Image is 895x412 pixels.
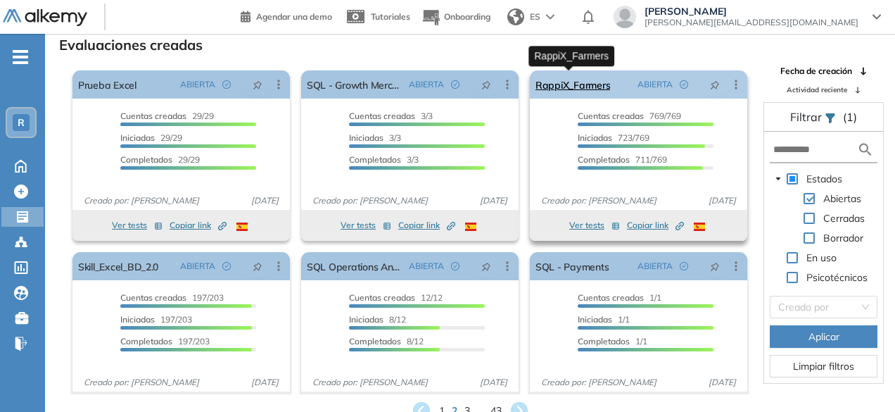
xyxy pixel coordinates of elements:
button: Onboarding [421,2,490,32]
div: RappiX_Farmers [528,46,614,66]
img: ESP [236,223,248,231]
button: pushpin [471,73,502,96]
span: caret-down [775,175,782,182]
span: check-circle [451,80,459,89]
span: Completados [120,154,172,165]
span: pushpin [253,261,262,272]
span: [DATE] [474,194,513,207]
a: Agendar una demo [241,7,332,24]
span: Cuentas creadas [349,292,415,303]
span: Completados [578,154,630,165]
span: Psicotécnicos [806,271,868,284]
span: Abiertas [820,190,864,207]
span: Cuentas creadas [120,292,186,303]
a: Skill_Excel_BD_2.0 [78,252,158,280]
button: pushpin [699,73,730,96]
span: Borrador [820,230,866,246]
span: 3/3 [349,154,419,165]
span: En uso [804,249,839,266]
span: Iniciadas [349,314,383,325]
span: Filtrar [790,110,825,124]
span: check-circle [222,262,231,270]
span: En uso [806,251,837,264]
span: Cuentas creadas [120,111,186,121]
span: (1) [843,108,857,125]
span: Copiar link [627,219,684,232]
i: - [13,56,28,58]
span: 3/3 [349,111,433,121]
img: ESP [694,223,705,231]
span: ABIERTA [409,78,444,91]
span: 197/203 [120,336,210,347]
span: ABIERTA [637,78,673,91]
span: 197/203 [120,292,224,303]
span: [PERSON_NAME][EMAIL_ADDRESS][DOMAIN_NAME] [645,17,858,28]
span: Cerradas [820,210,868,227]
span: 723/769 [578,132,649,143]
span: pushpin [481,79,491,90]
span: [PERSON_NAME] [645,6,858,17]
span: Cerradas [823,212,865,225]
span: ES [530,11,540,23]
span: Cuentas creadas [349,111,415,121]
span: check-circle [680,262,688,270]
span: check-circle [680,80,688,89]
a: SQL - Growth Merchandisin Analyst [307,70,403,99]
span: pushpin [710,79,720,90]
span: R [18,117,25,128]
span: ABIERTA [637,260,673,273]
span: Actividad reciente [787,85,847,95]
img: arrow [546,14,554,20]
span: Completados [578,336,630,347]
span: 12/12 [349,292,443,303]
span: [DATE] [474,376,513,389]
button: Ver tests [569,217,620,234]
button: Ver tests [112,217,163,234]
span: Estados [804,170,845,187]
span: pushpin [710,261,720,272]
span: 769/769 [578,111,681,121]
button: pushpin [242,73,273,96]
span: check-circle [451,262,459,270]
span: 1/1 [578,292,661,303]
span: Completados [349,154,401,165]
span: [DATE] [246,194,284,207]
span: Creado por: [PERSON_NAME] [307,376,433,389]
span: ABIERTA [180,78,215,91]
span: [DATE] [703,194,742,207]
button: Copiar link [627,217,684,234]
a: SQL Operations Analyst [307,252,403,280]
span: Iniciadas [349,132,383,143]
span: Completados [120,336,172,347]
span: ABIERTA [409,260,444,273]
span: Abiertas [823,192,861,205]
span: Onboarding [444,11,490,22]
span: pushpin [481,261,491,272]
a: SQL - Payments [535,252,609,280]
span: 29/29 [120,111,214,121]
span: 1/1 [578,336,647,347]
button: pushpin [471,255,502,277]
span: 711/769 [578,154,667,165]
span: 8/12 [349,314,406,325]
img: Logo [3,9,87,27]
a: Prueba Excel [78,70,137,99]
span: Creado por: [PERSON_NAME] [535,194,662,207]
span: Creado por: [PERSON_NAME] [535,376,662,389]
span: Borrador [823,232,863,244]
span: Tutoriales [371,11,410,22]
span: Aplicar [808,329,839,344]
span: Limpiar filtros [793,358,854,374]
h3: Evaluaciones creadas [59,37,203,54]
button: Copiar link [170,217,227,234]
span: [DATE] [246,376,284,389]
span: Cuentas creadas [578,111,644,121]
span: 3/3 [349,132,401,143]
button: Aplicar [770,325,877,348]
span: ABIERTA [180,260,215,273]
img: search icon [857,141,874,158]
button: pushpin [242,255,273,277]
img: ESP [465,223,476,231]
span: Iniciadas [120,314,155,325]
span: Estados [806,173,842,185]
